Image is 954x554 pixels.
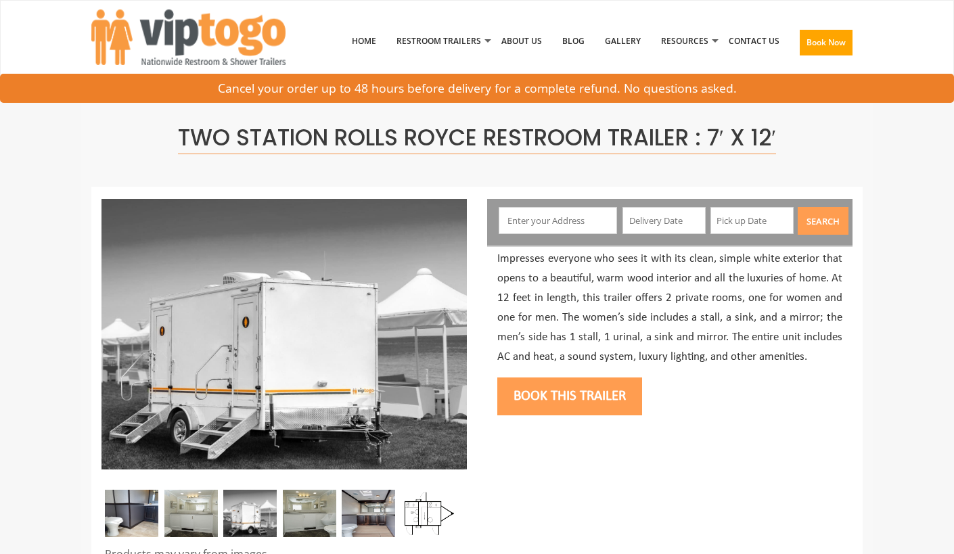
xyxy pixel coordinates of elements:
a: Gallery [595,6,651,76]
button: Search [798,207,848,235]
img: A close view of inside of a station with a stall, mirror and cabinets [105,490,158,537]
input: Delivery Date [622,207,706,234]
a: Home [342,6,386,76]
img: A close view of inside of a station with a stall, mirror and cabinets [342,490,395,537]
img: Floor Plan of 2 station restroom with sink and toilet [401,490,454,537]
img: Gel 2 station 03 [283,490,336,537]
a: Contact Us [719,6,790,76]
a: Blog [552,6,595,76]
input: Pick up Date [710,207,794,234]
a: About Us [491,6,552,76]
a: Restroom Trailers [386,6,491,76]
span: Two Station Rolls Royce Restroom Trailer : 7′ x 12′ [178,122,776,154]
a: Book Now [790,6,863,85]
button: Book this trailer [497,377,642,415]
img: Gel 2 station 02 [164,490,218,537]
img: Side view of two station restroom trailer with separate doors for males and females [101,199,467,469]
button: Book Now [800,30,853,55]
img: A mini restroom trailer with two separate stations and separate doors for males and females [223,490,277,537]
p: Impresses everyone who sees it with its clean, simple white exterior that opens to a beautiful, w... [497,250,842,367]
input: Enter your Address [499,207,618,234]
img: VIPTOGO [91,9,286,65]
a: Resources [651,6,719,76]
